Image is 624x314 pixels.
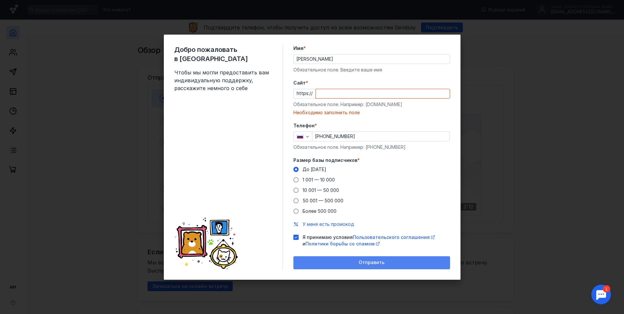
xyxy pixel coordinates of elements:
[293,256,450,269] button: Отправить
[15,4,22,11] div: 1
[303,198,343,203] span: 50 001 — 500 000
[174,69,272,92] span: Чтобы мы могли предоставить вам индивидуальную поддержку, расскажите немного о себе
[303,177,335,182] span: 1 001 — 10 000
[303,208,336,214] span: Более 500 000
[293,144,450,150] div: Обязательное поле. Например: [PHONE_NUMBER]
[293,122,315,129] span: Телефон
[353,234,435,240] a: Пользовательского соглашения
[305,241,380,246] a: Политики борьбы со спамом
[303,221,354,228] button: У меня есть промокод
[174,45,272,63] span: Добро пожаловать в [GEOGRAPHIC_DATA]
[293,157,357,164] span: Размер базы подписчиков
[293,109,450,116] div: Необходимо заполнить поле
[293,45,304,52] span: Имя
[293,101,450,108] div: Обязательное поле. Например: [DOMAIN_NAME]
[303,187,339,193] span: 10 001 — 50 000
[303,234,450,247] span: Я принимаю условия и
[293,67,450,73] div: Обязательное поле. Введите ваше имя
[353,234,430,240] span: Пользовательского соглашения
[293,80,306,86] span: Cайт
[303,166,326,172] span: До [DATE]
[305,241,375,246] span: Политики борьбы со спамом
[359,260,384,265] span: Отправить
